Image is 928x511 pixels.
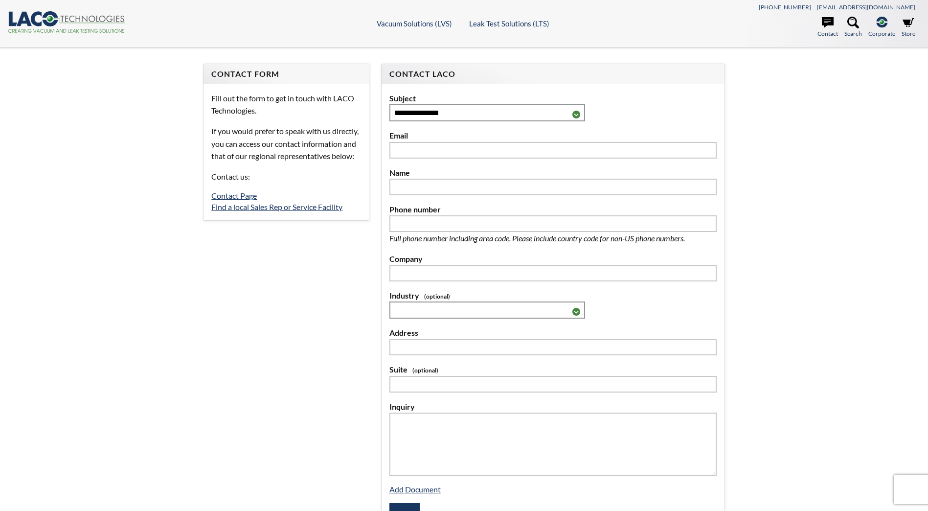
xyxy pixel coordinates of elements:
[817,3,915,11] a: [EMAIL_ADDRESS][DOMAIN_NAME]
[759,3,811,11] a: [PHONE_NUMBER]
[389,363,717,376] label: Suite
[211,170,361,183] p: Contact us:
[389,69,717,79] h4: Contact LACO
[377,19,452,28] a: Vacuum Solutions (LVS)
[211,202,342,211] a: Find a local Sales Rep or Service Facility
[211,69,361,79] h4: Contact Form
[211,125,361,163] p: If you would prefer to speak with us directly, you can access our contact information and that of...
[868,29,895,38] span: Corporate
[389,289,717,302] label: Industry
[389,203,717,216] label: Phone number
[389,232,717,245] p: Full phone number including area code. Please include country code for non-US phone numbers.
[389,166,717,179] label: Name
[469,19,549,28] a: Leak Test Solutions (LTS)
[389,253,717,265] label: Company
[389,485,441,494] a: Add Document
[389,92,717,105] label: Subject
[817,17,838,38] a: Contact
[902,17,915,38] a: Store
[389,400,717,413] label: Inquiry
[844,17,862,38] a: Search
[389,326,717,339] label: Address
[211,191,257,200] a: Contact Page
[211,92,361,117] p: Fill out the form to get in touch with LACO Technologies.
[389,129,717,142] label: Email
